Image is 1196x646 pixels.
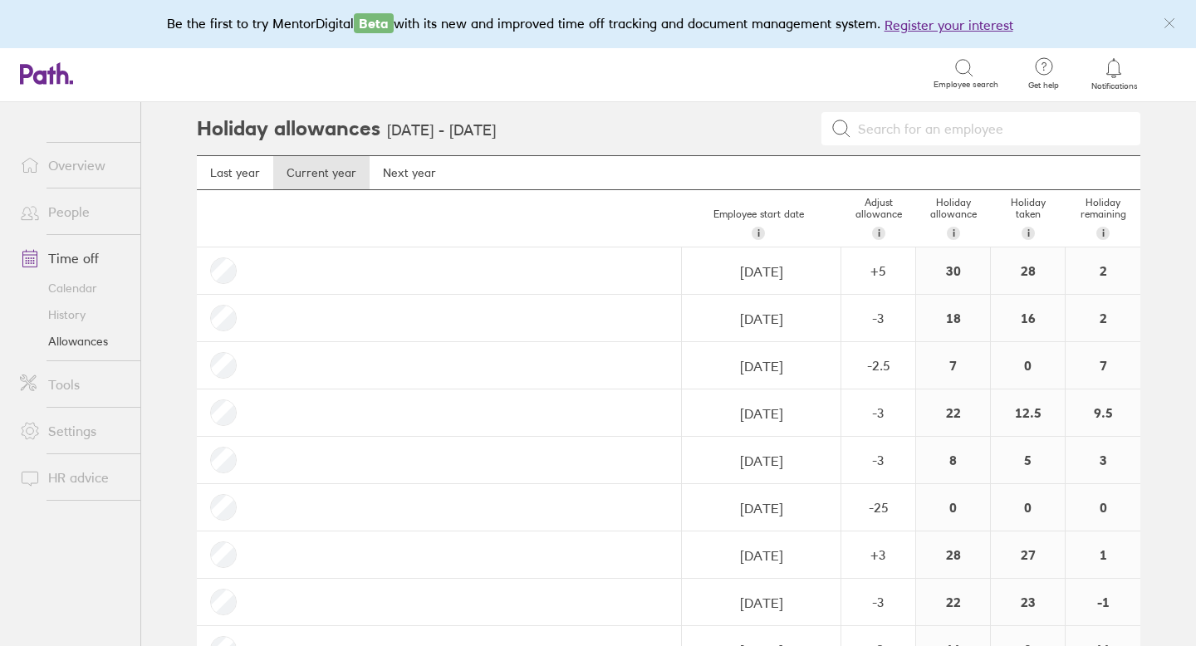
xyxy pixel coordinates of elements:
span: Beta [354,13,394,33]
div: Holiday allowance [916,190,991,247]
div: 7 [1066,342,1140,389]
div: Employee start date [675,202,841,247]
a: History [7,301,140,328]
div: -3 [842,311,914,325]
a: Last year [197,156,273,189]
div: 18 [916,295,990,341]
div: 2 [1066,295,1140,341]
div: Holiday remaining [1066,190,1140,247]
div: Adjust allowance [841,190,916,247]
span: i [757,227,760,240]
div: 8 [916,437,990,483]
a: Time off [7,242,140,275]
div: 0 [1066,484,1140,531]
input: dd/mm/yyyy [683,390,840,437]
div: 1 [1066,531,1140,578]
input: dd/mm/yyyy [683,532,840,579]
h3: [DATE] - [DATE] [387,122,496,139]
span: Employee search [934,80,998,90]
a: Settings [7,414,140,448]
input: dd/mm/yyyy [683,343,840,389]
div: 23 [991,579,1065,625]
div: 12.5 [991,389,1065,436]
input: dd/mm/yyyy [683,296,840,342]
input: dd/mm/yyyy [683,580,840,626]
input: dd/mm/yyyy [683,248,840,295]
input: Search for an employee [851,113,1130,144]
div: -2.5 [842,358,914,373]
div: + 5 [842,263,914,278]
h2: Holiday allowances [197,102,380,155]
div: Be the first to try MentorDigital with its new and improved time off tracking and document manage... [167,13,1030,35]
a: Notifications [1087,56,1141,91]
span: i [1027,227,1030,240]
div: + 3 [842,547,914,562]
a: Allowances [7,328,140,355]
a: Overview [7,149,140,182]
div: 2 [1066,247,1140,294]
div: 22 [916,389,990,436]
div: -3 [842,595,914,609]
div: 5 [991,437,1065,483]
span: Get help [1017,81,1071,91]
button: Register your interest [885,15,1013,35]
span: i [878,227,880,240]
div: 0 [991,342,1065,389]
a: Calendar [7,275,140,301]
span: Notifications [1087,81,1141,91]
div: -25 [842,500,914,515]
div: 28 [916,531,990,578]
div: 27 [991,531,1065,578]
div: -3 [842,405,914,420]
a: Tools [7,368,140,401]
div: 28 [991,247,1065,294]
div: 16 [991,295,1065,341]
div: 0 [916,484,990,531]
input: dd/mm/yyyy [683,485,840,531]
a: People [7,195,140,228]
div: 3 [1066,437,1140,483]
div: 30 [916,247,990,294]
a: Next year [370,156,449,189]
span: i [953,227,955,240]
div: Holiday taken [991,190,1066,247]
div: 0 [991,484,1065,531]
div: 9.5 [1066,389,1140,436]
div: Search [186,66,228,81]
div: -3 [842,453,914,467]
a: Current year [273,156,370,189]
div: 7 [916,342,990,389]
div: -1 [1066,579,1140,625]
div: 22 [916,579,990,625]
input: dd/mm/yyyy [683,438,840,484]
span: i [1102,227,1105,240]
a: HR advice [7,461,140,494]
